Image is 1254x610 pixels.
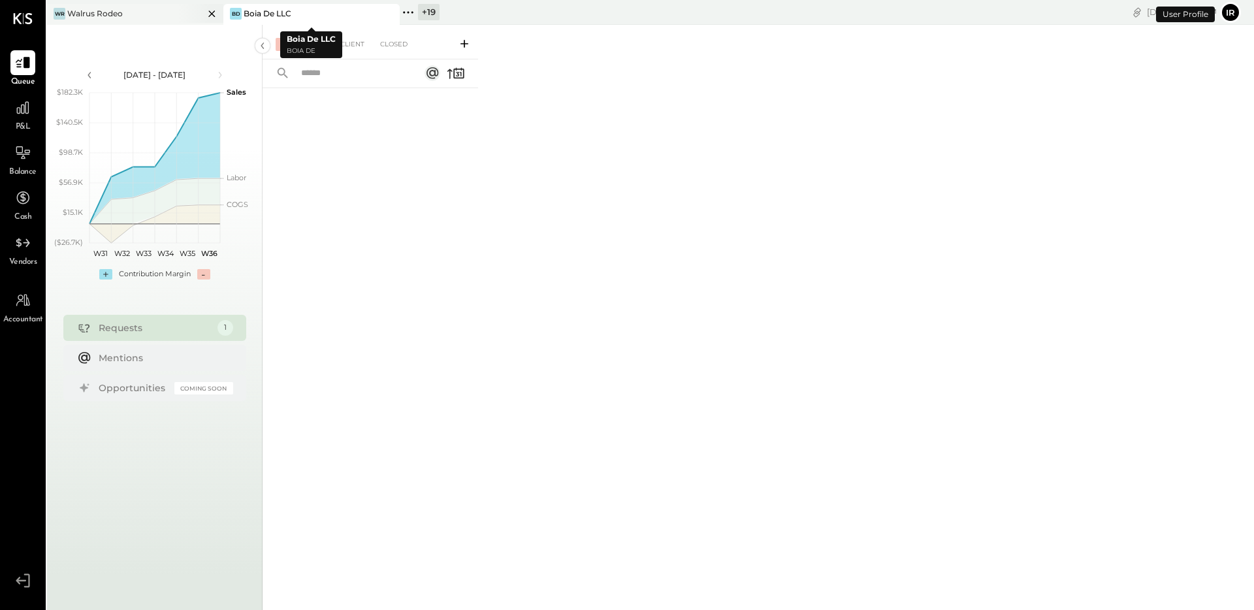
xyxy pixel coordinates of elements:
[54,238,83,247] text: ($26.7K)
[3,314,43,326] span: Accountant
[197,269,210,280] div: -
[244,8,291,19] div: Boia De LLC
[99,321,211,334] div: Requests
[93,249,107,258] text: W31
[9,167,37,178] span: Balance
[418,4,440,20] div: + 19
[1220,2,1241,23] button: Ir
[318,38,371,51] div: For Client
[157,249,174,258] text: W34
[1131,5,1144,19] div: copy link
[287,46,336,57] p: Boia De
[287,34,336,44] b: Boia De LLC
[54,8,65,20] div: WR
[230,8,242,20] div: BD
[57,88,83,97] text: $182.3K
[119,269,191,280] div: Contribution Margin
[276,38,315,51] div: For Me
[1,231,45,268] a: Vendors
[201,249,217,258] text: W36
[59,178,83,187] text: $56.9K
[1,185,45,223] a: Cash
[1147,6,1217,18] div: [DATE]
[99,351,227,364] div: Mentions
[1,140,45,178] a: Balance
[1,288,45,326] a: Accountant
[59,148,83,157] text: $98.7K
[374,38,414,51] div: Closed
[136,249,152,258] text: W33
[14,212,31,223] span: Cash
[217,320,233,336] div: 1
[1,50,45,88] a: Queue
[56,118,83,127] text: $140.5K
[114,249,130,258] text: W32
[99,69,210,80] div: [DATE] - [DATE]
[99,381,168,394] div: Opportunities
[67,8,123,19] div: Walrus Rodeo
[227,88,246,97] text: Sales
[174,382,233,394] div: Coming Soon
[180,249,195,258] text: W35
[16,121,31,133] span: P&L
[99,269,112,280] div: +
[1,95,45,133] a: P&L
[11,76,35,88] span: Queue
[1156,7,1215,22] div: User Profile
[9,257,37,268] span: Vendors
[227,173,246,182] text: Labor
[63,208,83,217] text: $15.1K
[227,200,248,209] text: COGS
